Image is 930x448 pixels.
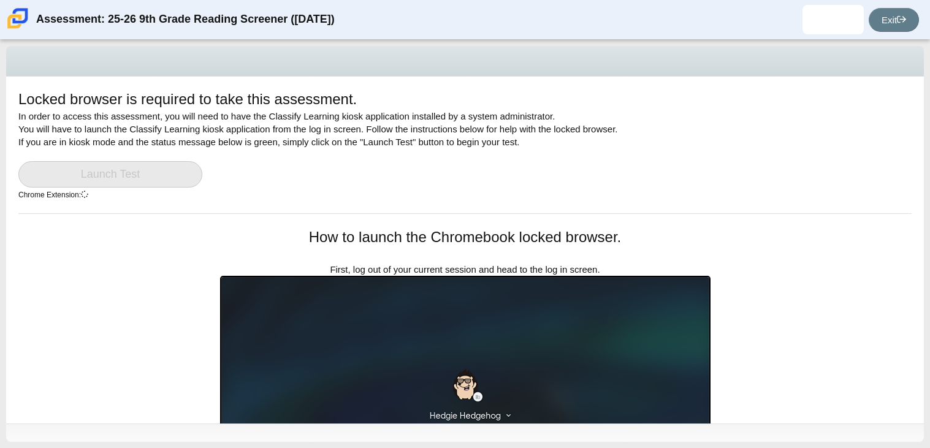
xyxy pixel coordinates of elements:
h1: Locked browser is required to take this assessment. [18,89,357,110]
a: Exit [869,8,919,32]
div: In order to access this assessment, you will need to have the Classify Learning kiosk application... [18,89,912,213]
small: Chrome Extension: [18,191,88,199]
a: Carmen School of Science & Technology [5,23,31,33]
img: Carmen School of Science & Technology [5,6,31,31]
div: Assessment: 25-26 9th Grade Reading Screener ([DATE]) [36,5,335,34]
img: omar.martinezurend.a1J5N1 [823,10,843,29]
h1: How to launch the Chromebook locked browser. [220,227,711,248]
a: Launch Test [18,161,202,188]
